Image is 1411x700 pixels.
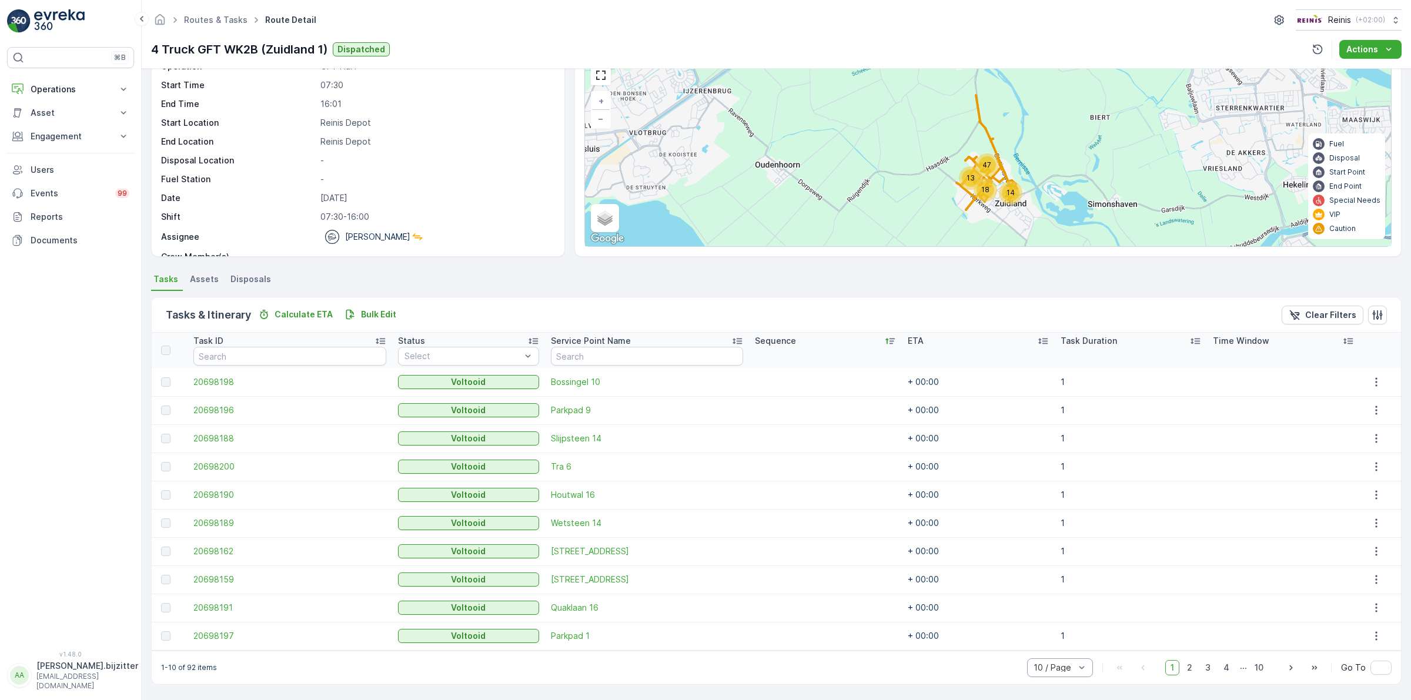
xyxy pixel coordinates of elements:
[7,158,134,182] a: Users
[275,309,333,320] p: Calculate ETA
[151,41,328,58] p: 4 Truck GFT WK2B (Zuidland 1)
[1296,14,1323,26] img: Reinis-Logo-Vrijstaand_Tekengebied-1-copy2_aBO4n7j.png
[999,181,1022,205] div: 14
[161,575,170,584] div: Toggle Row Selected
[451,574,486,585] p: Voltooid
[193,335,223,347] p: Task ID
[551,433,744,444] span: Slijpsteen 14
[193,461,386,473] a: 20698200
[193,602,386,614] a: 20698191
[1329,196,1380,205] p: Special Needs
[975,153,999,177] div: 47
[161,462,170,471] div: Toggle Row Selected
[114,53,126,62] p: ⌘B
[598,96,604,106] span: +
[551,489,744,501] a: Houtwal 16
[959,166,982,190] div: 13
[161,192,316,204] p: Date
[7,205,134,229] a: Reports
[320,136,552,148] p: Reinis Depot
[1305,309,1356,321] p: Clear Filters
[908,335,924,347] p: ETA
[161,663,217,672] p: 1-10 of 92 items
[34,9,85,33] img: logo_light-DOdMpM7g.png
[31,164,129,176] p: Users
[551,630,744,642] a: Parkpad 1
[902,368,1055,396] td: + 00:00
[1055,509,1208,537] td: 1
[398,460,539,474] button: Voltooid
[551,574,744,585] a: Stationsweg 59 3214 VJ
[902,396,1055,424] td: + 00:00
[451,433,486,444] p: Voltooid
[551,545,744,557] a: Stationsweg 65 3214 VJ
[320,211,552,223] p: 07:30-16:00
[190,273,219,285] span: Assets
[161,490,170,500] div: Toggle Row Selected
[161,406,170,415] div: Toggle Row Selected
[320,98,552,110] p: 16:01
[451,376,486,388] p: Voltooid
[193,376,386,388] span: 20698198
[193,517,386,529] a: 20698189
[333,42,390,56] button: Dispatched
[902,509,1055,537] td: + 00:00
[263,14,319,26] span: Route Detail
[592,110,610,128] a: Zoom Out
[193,489,386,501] span: 20698190
[7,229,134,252] a: Documents
[1249,660,1269,675] span: 10
[1182,660,1198,675] span: 2
[7,9,31,33] img: logo
[161,79,316,91] p: Start Time
[1055,565,1208,594] td: 1
[551,545,744,557] span: [STREET_ADDRESS]
[161,434,170,443] div: Toggle Row Selected
[361,309,396,320] p: Bulk Edit
[398,488,539,502] button: Voltooid
[981,185,989,194] span: 18
[153,273,178,285] span: Tasks
[398,601,539,615] button: Voltooid
[551,602,744,614] a: Quaklaan 16
[7,101,134,125] button: Asset
[592,205,618,231] a: Layers
[253,307,337,321] button: Calculate ETA
[1329,182,1362,191] p: End Point
[31,107,111,119] p: Asset
[1055,368,1208,396] td: 1
[345,231,410,243] p: [PERSON_NAME]
[161,211,316,223] p: Shift
[1339,40,1402,59] button: Actions
[902,453,1055,481] td: + 00:00
[1240,660,1247,675] p: ...
[1055,622,1208,650] td: 1
[340,307,401,321] button: Bulk Edit
[1329,224,1356,233] p: Caution
[551,517,744,529] span: Wetsteen 14
[193,574,386,585] a: 20698159
[404,350,521,362] p: Select
[902,537,1055,565] td: + 00:00
[161,231,199,243] p: Assignee
[184,15,248,25] a: Routes & Tasks
[166,307,251,323] p: Tasks & Itinerary
[320,192,552,204] p: [DATE]
[398,335,425,347] p: Status
[1296,9,1402,31] button: Reinis(+02:00)
[7,78,134,101] button: Operations
[193,545,386,557] span: 20698162
[161,98,316,110] p: End Time
[1055,537,1208,565] td: 1
[974,178,997,202] div: 18
[451,404,486,416] p: Voltooid
[902,594,1055,622] td: + 00:00
[193,630,386,642] span: 20698197
[551,404,744,416] span: Parkpad 9
[588,231,627,246] img: Google
[551,335,631,347] p: Service Point Name
[230,273,271,285] span: Disposals
[588,231,627,246] a: Open this area in Google Maps (opens a new window)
